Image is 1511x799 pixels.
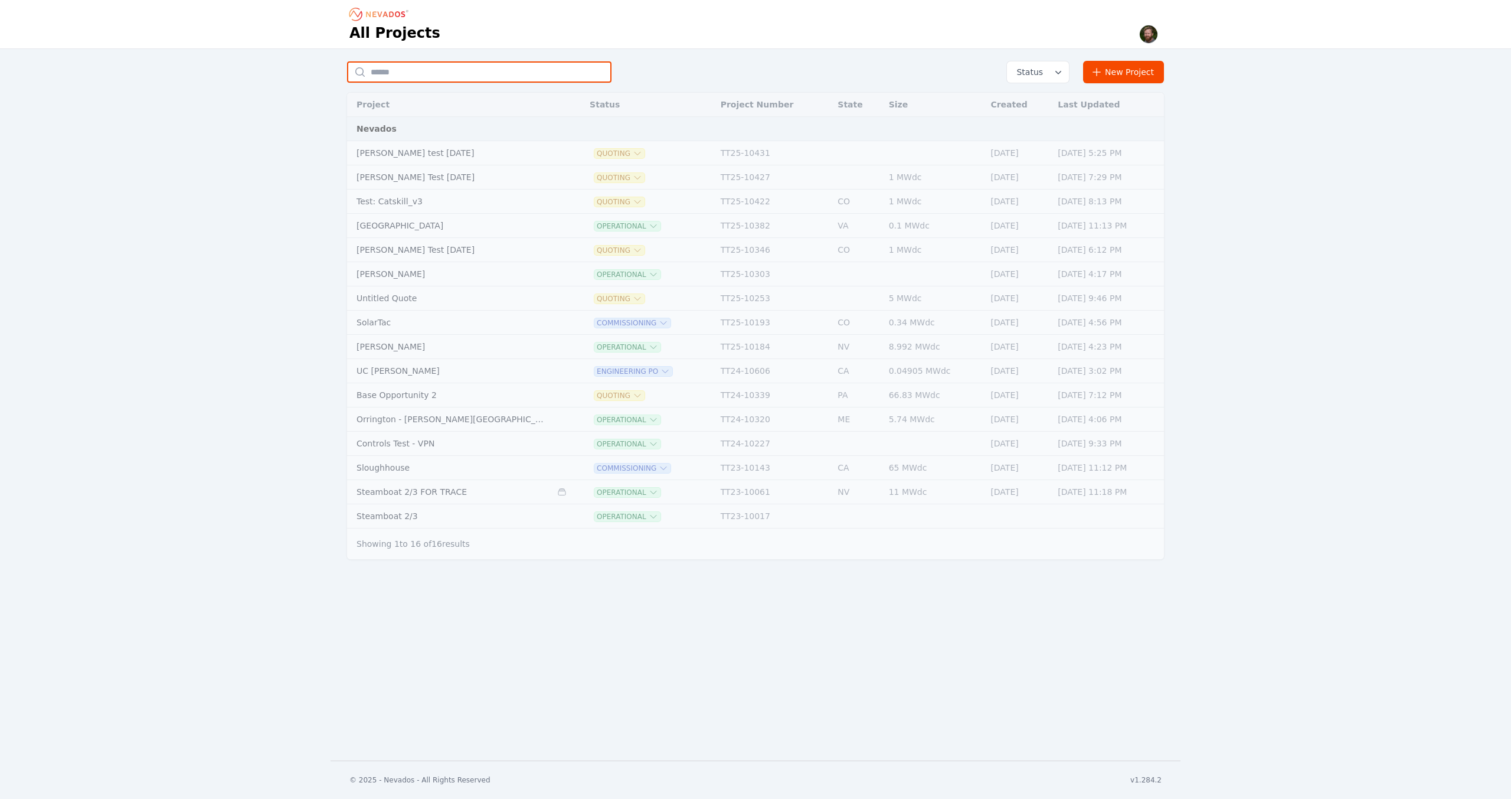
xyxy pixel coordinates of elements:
[883,93,985,117] th: Size
[349,775,490,785] div: © 2025 - Nevados - All Rights Reserved
[357,538,470,550] p: Showing to of results
[347,238,551,262] td: [PERSON_NAME] Test [DATE]
[715,93,832,117] th: Project Number
[715,504,832,529] td: TT23-10017
[410,539,421,549] span: 16
[1052,311,1164,335] td: [DATE] 4:56 PM
[347,335,1164,359] tr: [PERSON_NAME]OperationalTT25-10184NV8.992 MWdc[DATE][DATE] 4:23 PM
[347,359,551,383] td: UC [PERSON_NAME]
[594,173,645,182] button: Quoting
[347,383,1164,407] tr: Base Opportunity 2QuotingTT24-10339PA66.83 MWdc[DATE][DATE] 7:12 PM
[883,407,985,432] td: 5.74 MWdc
[347,311,1164,335] tr: SolarTacCommissioningTT25-10193CO0.34 MWdc[DATE][DATE] 4:56 PM
[594,221,660,231] button: Operational
[715,383,832,407] td: TT24-10339
[347,141,1164,165] tr: [PERSON_NAME] test [DATE]QuotingTT25-10431[DATE][DATE] 5:25 PM
[715,359,832,383] td: TT24-10606
[347,407,551,432] td: Orrington - [PERSON_NAME][GEOGRAPHIC_DATA]
[715,238,832,262] td: TT25-10346
[594,246,645,255] button: Quoting
[883,238,985,262] td: 1 MWdc
[347,359,1164,383] tr: UC [PERSON_NAME]Engineering POTT24-10606CA0.04905 MWdc[DATE][DATE] 3:02 PM
[594,464,671,473] button: Commissioning
[347,262,551,286] td: [PERSON_NAME]
[1052,359,1164,383] td: [DATE] 3:02 PM
[1130,775,1162,785] div: v1.284.2
[832,359,882,383] td: CA
[347,407,1164,432] tr: Orrington - [PERSON_NAME][GEOGRAPHIC_DATA]OperationalTT24-10320ME5.74 MWdc[DATE][DATE] 4:06 PM
[985,407,1052,432] td: [DATE]
[347,480,551,504] td: Steamboat 2/3 FOR TRACE
[347,262,1164,286] tr: [PERSON_NAME]OperationalTT25-10303[DATE][DATE] 4:17 PM
[1052,262,1164,286] td: [DATE] 4:17 PM
[594,439,660,449] button: Operational
[594,294,645,304] span: Quoting
[985,359,1052,383] td: [DATE]
[347,504,1164,529] tr: Steamboat 2/3OperationalTT23-10017
[347,165,551,190] td: [PERSON_NAME] Test [DATE]
[347,117,1164,141] td: Nevados
[594,488,660,497] button: Operational
[985,165,1052,190] td: [DATE]
[349,24,440,43] h1: All Projects
[832,383,882,407] td: PA
[883,311,985,335] td: 0.34 MWdc
[347,93,551,117] th: Project
[715,407,832,432] td: TT24-10320
[715,262,832,286] td: TT25-10303
[883,286,985,311] td: 5 MWdc
[594,343,660,352] button: Operational
[594,149,645,158] button: Quoting
[1052,335,1164,359] td: [DATE] 4:23 PM
[347,286,1164,311] tr: Untitled QuoteQuotingTT25-102535 MWdc[DATE][DATE] 9:46 PM
[1052,214,1164,238] td: [DATE] 11:13 PM
[832,190,882,214] td: CO
[594,367,672,376] button: Engineering PO
[1052,383,1164,407] td: [DATE] 7:12 PM
[594,318,671,328] button: Commissioning
[594,270,660,279] button: Operational
[883,165,985,190] td: 1 MWdc
[1083,61,1164,83] a: New Project
[347,311,551,335] td: SolarTac
[715,432,832,456] td: TT24-10227
[594,197,645,207] button: Quoting
[985,286,1052,311] td: [DATE]
[883,359,985,383] td: 0.04905 MWdc
[985,335,1052,359] td: [DATE]
[347,432,551,456] td: Controls Test - VPN
[715,335,832,359] td: TT25-10184
[1052,238,1164,262] td: [DATE] 6:12 PM
[883,190,985,214] td: 1 MWdc
[985,311,1052,335] td: [DATE]
[1052,190,1164,214] td: [DATE] 8:13 PM
[832,238,882,262] td: CO
[715,141,832,165] td: TT25-10431
[347,480,1164,504] tr: Steamboat 2/3 FOR TRACEOperationalTT23-10061NV11 MWdc[DATE][DATE] 11:18 PM
[883,214,985,238] td: 0.1 MWdc
[594,415,660,425] button: Operational
[1052,480,1164,504] td: [DATE] 11:18 PM
[715,214,832,238] td: TT25-10382
[985,456,1052,480] td: [DATE]
[347,190,551,214] td: Test: Catskill_v3
[1052,93,1164,117] th: Last Updated
[832,311,882,335] td: CO
[985,262,1052,286] td: [DATE]
[594,391,645,400] button: Quoting
[883,480,985,504] td: 11 MWdc
[1012,66,1043,78] span: Status
[347,141,551,165] td: [PERSON_NAME] test [DATE]
[594,512,660,521] button: Operational
[985,238,1052,262] td: [DATE]
[347,238,1164,262] tr: [PERSON_NAME] Test [DATE]QuotingTT25-10346CO1 MWdc[DATE][DATE] 6:12 PM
